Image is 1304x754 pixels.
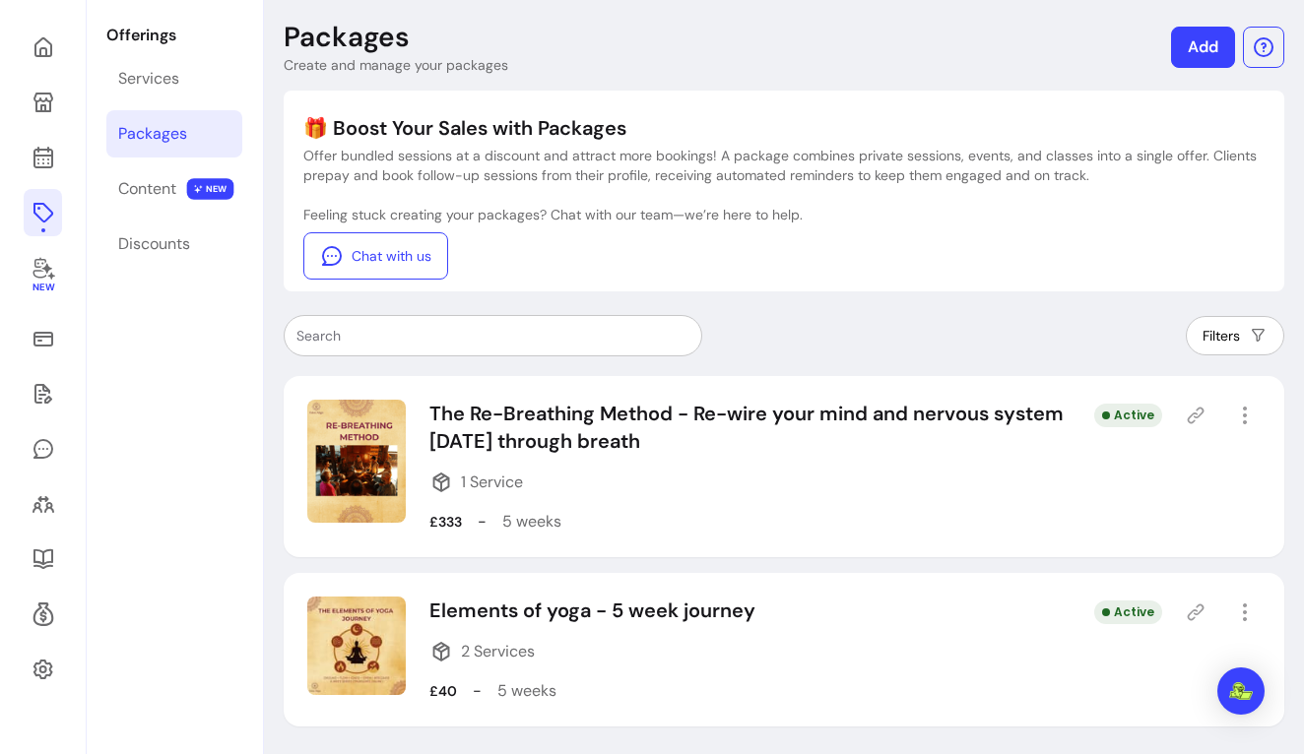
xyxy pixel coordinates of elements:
p: - [478,510,487,534]
a: Discounts [106,220,242,268]
p: 🎁 Boost Your Sales with Packages [303,114,1265,142]
div: Active [1094,404,1162,427]
span: 2 Services [461,640,535,663]
a: Offerings [24,189,62,236]
a: Sales [24,315,62,362]
div: Packages [118,122,187,146]
div: Discounts [118,232,190,256]
a: Chat with us [303,232,448,280]
a: My Page [24,79,62,126]
p: Offerings [106,24,242,47]
span: New [32,282,53,294]
img: Image of The Re-Breathing Method - Re-wire your mind and nervous system in 5 weeks through breath [307,400,406,523]
a: Resources [24,535,62,583]
p: £40 [429,681,457,701]
div: Open Intercom Messenger [1217,667,1265,715]
input: Search [296,326,689,346]
p: 5 weeks [502,510,561,534]
p: £333 [429,512,462,532]
a: Home [24,24,62,71]
p: - [473,679,482,703]
a: My Messages [24,425,62,472]
p: Packages [284,20,410,55]
a: Services [106,55,242,102]
a: Packages [106,110,242,157]
button: Filters [1186,316,1284,355]
a: Content NEW [106,165,242,213]
span: NEW [187,178,234,200]
p: Create and manage your packages [284,55,508,75]
a: Waivers [24,370,62,417]
a: Add [1171,27,1235,68]
p: Elements of yoga - 5 week journey [429,597,755,624]
span: 1 Service [461,471,523,494]
a: Settings [24,646,62,693]
p: Feeling stuck creating your packages? Chat with our team—we’re here to help. [303,205,1265,224]
a: New [24,244,62,307]
div: Services [118,67,179,91]
p: The Re-Breathing Method - Re-wire your mind and nervous system [DATE] through breath [429,400,1094,455]
p: Offer bundled sessions at a discount and attract more bookings! A package combines private sessio... [303,146,1265,185]
div: Active [1094,600,1162,624]
a: Calendar [24,134,62,181]
img: Image of Elements of yoga - 5 week journey [307,597,406,695]
a: Refer & Earn [24,591,62,638]
p: 5 weeks [497,679,556,703]
div: Content [118,177,176,201]
a: Clients [24,480,62,528]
